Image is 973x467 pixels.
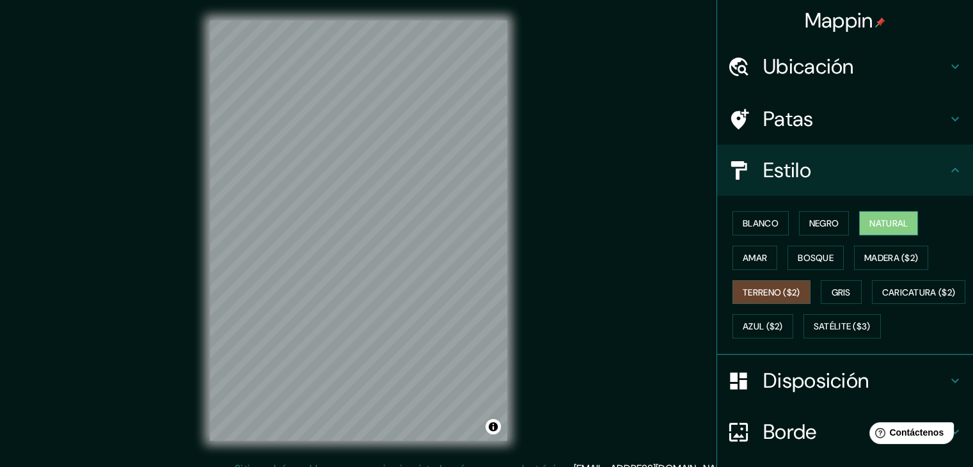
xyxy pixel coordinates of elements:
font: Ubicación [763,53,854,80]
font: Patas [763,106,814,132]
button: Terreno ($2) [732,280,811,305]
button: Blanco [732,211,789,235]
font: Disposición [763,367,869,394]
font: Mappin [805,7,873,34]
font: Madera ($2) [864,252,918,264]
font: Negro [809,218,839,229]
font: Gris [832,287,851,298]
button: Amar [732,246,777,270]
font: Natural [869,218,908,229]
font: Satélite ($3) [814,321,871,333]
font: Borde [763,418,817,445]
button: Negro [799,211,850,235]
font: Blanco [743,218,779,229]
button: Madera ($2) [854,246,928,270]
canvas: Mapa [210,20,507,441]
div: Patas [717,93,973,145]
font: Bosque [798,252,834,264]
iframe: Lanzador de widgets de ayuda [859,417,959,453]
div: Ubicación [717,41,973,92]
font: Estilo [763,157,811,184]
img: pin-icon.png [875,17,885,28]
button: Activar o desactivar atribución [486,419,501,434]
button: Caricatura ($2) [872,280,966,305]
button: Gris [821,280,862,305]
button: Natural [859,211,918,235]
button: Satélite ($3) [803,314,881,338]
div: Borde [717,406,973,457]
font: Amar [743,252,767,264]
button: Azul ($2) [732,314,793,338]
font: Azul ($2) [743,321,783,333]
font: Caricatura ($2) [882,287,956,298]
div: Estilo [717,145,973,196]
button: Bosque [787,246,844,270]
font: Terreno ($2) [743,287,800,298]
div: Disposición [717,355,973,406]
